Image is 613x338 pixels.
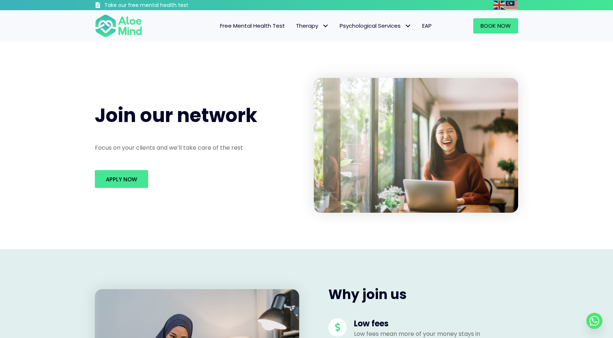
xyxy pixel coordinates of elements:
span: Book Now [481,22,511,30]
span: Why join us [328,285,407,304]
span: Psychological Services: submenu [402,21,413,31]
a: Malay [506,1,518,9]
a: EAP [417,18,437,34]
a: Psychological ServicesPsychological Services: submenu [334,18,417,34]
span: Free Mental Health Test [220,22,285,30]
a: TherapyTherapy: submenu [290,18,334,34]
p: Focus on your clients and we’ll take care of the rest [95,144,299,152]
nav: Menu [152,18,437,34]
img: en [493,1,505,9]
span: EAP [422,22,432,30]
span: Psychological Services [340,22,411,30]
a: Free Mental Health Test [215,18,290,34]
h4: Low fees [354,318,489,330]
a: Take our free mental health test [95,2,227,10]
h3: Take our free mental health test [104,2,227,9]
a: Whatsapp [586,313,602,329]
img: Aloe mind Logo [95,14,142,38]
a: English [493,1,506,9]
span: Therapy [296,22,329,30]
span: Join our network [95,102,257,129]
span: Therapy: submenu [320,21,331,31]
a: Apply Now [95,170,148,188]
img: Happy young asian girl working at a coffee shop with a laptop [314,78,518,213]
span: Apply Now [106,176,137,183]
a: Book Now [473,18,518,34]
img: ms [506,1,517,9]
